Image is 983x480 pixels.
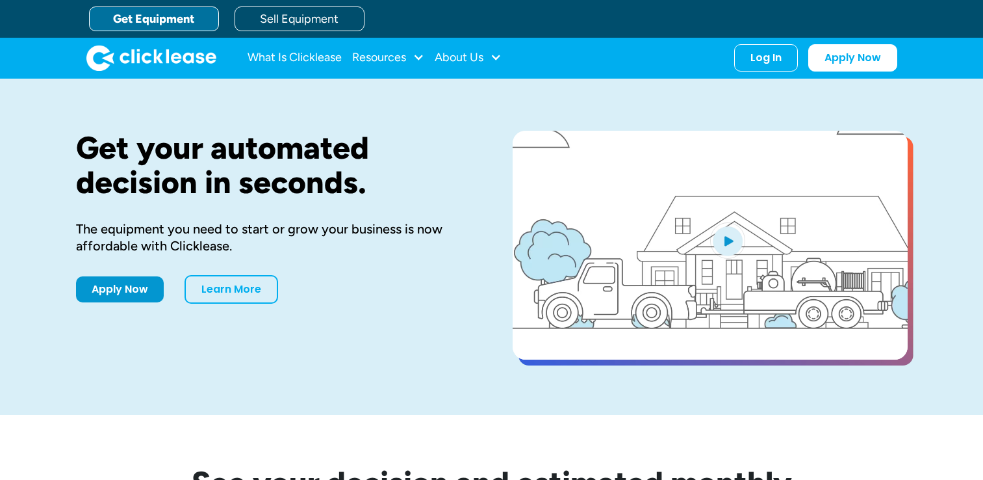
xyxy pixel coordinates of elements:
h1: Get your automated decision in seconds. [76,131,471,200]
div: Log In [750,51,782,64]
img: Clicklease logo [86,45,216,71]
a: home [86,45,216,71]
a: Sell Equipment [235,7,364,31]
a: What Is Clicklease [248,45,342,71]
div: About Us [435,45,502,71]
a: open lightbox [513,131,908,360]
img: Blue play button logo on a light blue circular background [710,222,745,259]
a: Get Equipment [89,7,219,31]
div: Resources [352,45,424,71]
a: Apply Now [76,276,164,302]
a: Learn More [185,275,278,304]
a: Apply Now [808,44,897,72]
div: The equipment you need to start or grow your business is now affordable with Clicklease. [76,220,471,254]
